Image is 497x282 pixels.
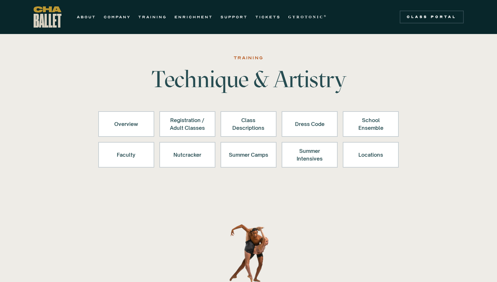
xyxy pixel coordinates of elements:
a: TICKETS [255,13,281,21]
a: Registration /Adult Classes [159,111,215,137]
a: Summer Camps [220,142,277,168]
a: ABOUT [77,13,96,21]
a: ENRICHMENT [174,13,213,21]
a: Summer Intensives [282,142,338,168]
a: SUPPORT [220,13,248,21]
div: School Ensemble [351,116,390,132]
a: Class Portal [400,11,464,23]
div: Summer Intensives [290,147,329,162]
div: Training [234,54,263,62]
div: Locations [351,147,390,162]
sup: ® [324,14,327,18]
a: Faculty [98,142,154,168]
div: Nutcracker [168,147,207,162]
a: Nutcracker [159,142,215,168]
div: Registration / Adult Classes [168,116,207,132]
a: GYROTONIC® [288,13,327,21]
div: Dress Code [290,116,329,132]
a: Locations [343,142,399,168]
a: Overview [98,111,154,137]
a: COMPANY [104,13,131,21]
strong: GYROTONIC [288,15,324,19]
div: Summer Camps [229,147,268,162]
div: Class Descriptions [229,116,268,132]
div: Class Portal [404,14,460,20]
a: School Ensemble [343,111,399,137]
a: home [34,6,61,28]
a: Class Descriptions [220,111,277,137]
div: Faculty [107,147,146,162]
div: Overview [107,116,146,132]
a: TRAINING [138,13,167,21]
a: Dress Code [282,111,338,137]
h1: Technique & Artistry [149,68,349,91]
